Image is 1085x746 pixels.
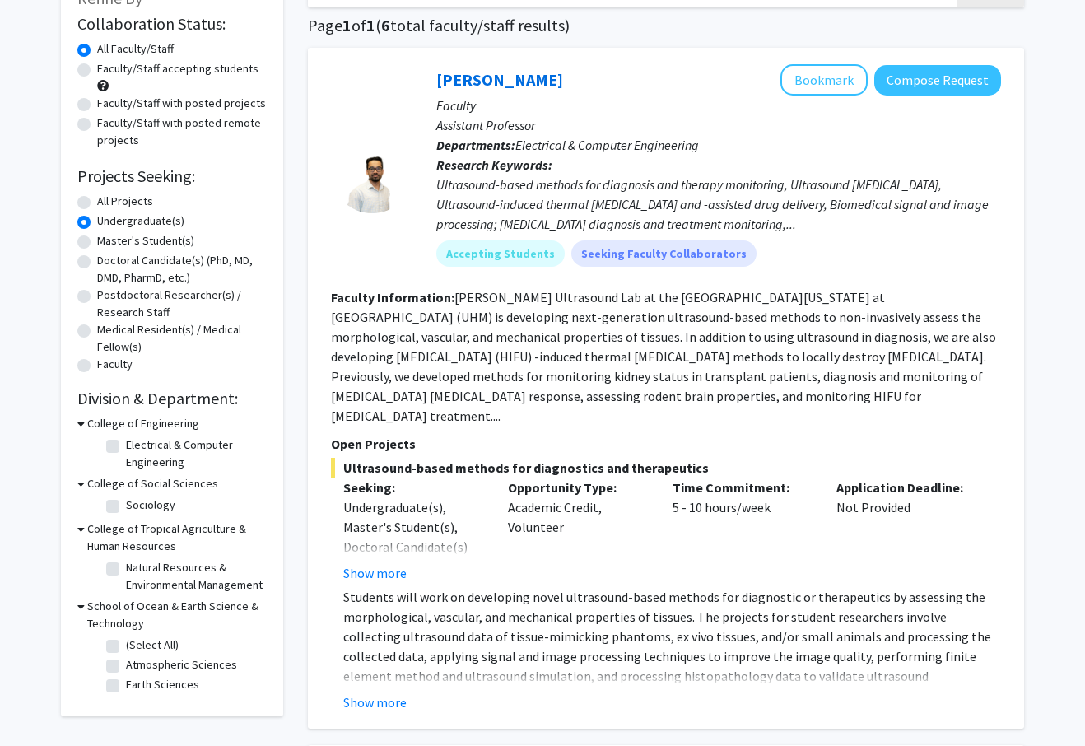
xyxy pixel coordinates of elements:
label: Faculty/Staff with posted remote projects [97,114,267,149]
mat-chip: Accepting Students [436,240,565,267]
button: Compose Request to Murad Hossain [874,65,1001,96]
div: Academic Credit, Volunteer [496,478,660,583]
label: Earth Sciences [126,676,199,693]
span: 1 [366,15,375,35]
label: Atmospheric Sciences [126,656,237,674]
a: [PERSON_NAME] [436,69,563,90]
p: Opportunity Type: [508,478,648,497]
span: Ultrasound-based methods for diagnostics and therapeutics [331,458,1001,478]
h1: Page of ( total faculty/staff results) [308,16,1024,35]
fg-read-more: [PERSON_NAME] Ultrasound Lab at the [GEOGRAPHIC_DATA][US_STATE] at [GEOGRAPHIC_DATA] (UHM) is dev... [331,289,996,424]
mat-chip: Seeking Faculty Collaborators [571,240,757,267]
label: Faculty/Staff with posted projects [97,95,266,112]
h3: College of Tropical Agriculture & Human Resources [87,520,267,555]
p: Faculty [436,96,1001,115]
p: Assistant Professor [436,115,1001,135]
b: Faculty Information: [331,289,454,305]
label: Natural Resources & Environmental Management [126,559,263,594]
div: 5 - 10 hours/week [660,478,825,583]
label: Postdoctoral Researcher(s) / Research Staff [97,287,267,321]
span: 1 [342,15,352,35]
label: Medical Resident(s) / Medical Fellow(s) [97,321,267,356]
h3: College of Social Sciences [87,475,218,492]
button: Add Murad Hossain to Bookmarks [780,64,868,96]
h2: Division & Department: [77,389,267,408]
h2: Collaboration Status: [77,14,267,34]
label: All Projects [97,193,153,210]
h2: Projects Seeking: [77,166,267,186]
h3: College of Engineering [87,415,199,432]
label: Doctoral Candidate(s) (PhD, MD, DMD, PharmD, etc.) [97,252,267,287]
label: (Select All) [126,636,179,654]
span: 6 [381,15,390,35]
p: Open Projects [331,434,1001,454]
p: Seeking: [343,478,483,497]
div: Ultrasound-based methods for diagnosis and therapy monitoring, Ultrasound [MEDICAL_DATA], Ultraso... [436,175,1001,234]
iframe: Chat [12,672,70,734]
div: Undergraduate(s), Master's Student(s), Doctoral Candidate(s) (PhD, MD, DMD, PharmD, etc.), Medica... [343,497,483,636]
button: Show more [343,563,407,583]
b: Departments: [436,137,515,153]
label: All Faculty/Staff [97,40,174,58]
h3: School of Ocean & Earth Science & Technology [87,598,267,632]
label: Sociology [126,497,175,514]
label: Master's Student(s) [97,232,194,249]
span: Electrical & Computer Engineering [515,137,699,153]
label: Undergraduate(s) [97,212,184,230]
label: Faculty [97,356,133,373]
button: Show more [343,692,407,712]
p: Time Commitment: [673,478,813,497]
p: Application Deadline: [836,478,976,497]
div: Not Provided [824,478,989,583]
p: Students will work on developing novel ultrasound-based methods for diagnostic or therapeutics by... [343,587,1001,706]
b: Research Keywords: [436,156,552,173]
label: Electrical & Computer Engineering [126,436,263,471]
label: Faculty/Staff accepting students [97,60,258,77]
